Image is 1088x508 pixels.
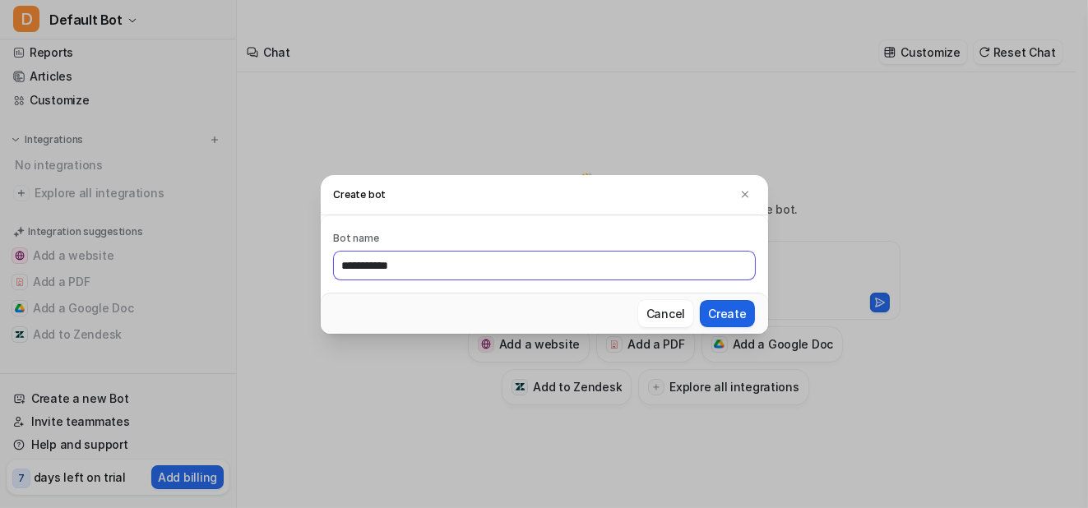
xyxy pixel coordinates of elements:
h3: Create bot [321,175,768,215]
img: tab_domain_overview_orange.svg [44,95,58,109]
button: Create [700,300,754,327]
img: logo_orange.svg [26,26,39,39]
img: tab_keywords_by_traffic_grey.svg [164,95,177,109]
label: Bot name [334,229,755,248]
div: v 4.0.25 [46,26,81,39]
div: Domain: [URL] [43,43,117,56]
div: Keywords by Traffic [182,97,277,108]
img: website_grey.svg [26,43,39,56]
button: Cancel [638,300,693,327]
div: Domain Overview [63,97,147,108]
